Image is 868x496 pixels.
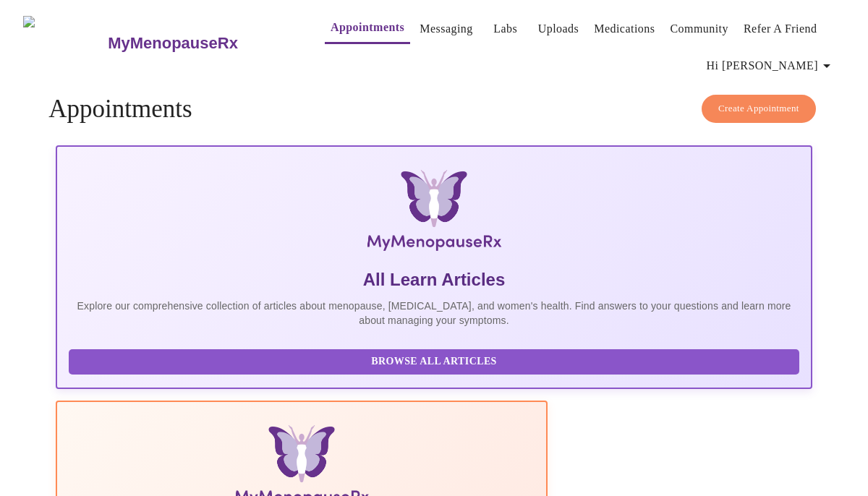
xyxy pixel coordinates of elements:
button: Labs [482,14,529,43]
button: Refer a Friend [738,14,823,43]
a: Browse All Articles [69,354,803,367]
img: MyMenopauseRx Logo [182,170,686,257]
span: Hi [PERSON_NAME] [707,56,835,76]
h5: All Learn Articles [69,268,799,291]
a: MyMenopauseRx [106,18,296,69]
a: Labs [493,19,517,39]
button: Uploads [532,14,585,43]
a: Refer a Friend [744,19,817,39]
span: Browse All Articles [83,353,785,371]
a: Medications [594,19,655,39]
h4: Appointments [48,95,820,124]
button: Create Appointment [702,95,816,123]
h3: MyMenopauseRx [108,34,238,53]
a: Appointments [331,17,404,38]
a: Community [670,19,728,39]
button: Community [664,14,734,43]
button: Messaging [414,14,478,43]
button: Browse All Articles [69,349,799,375]
a: Messaging [420,19,472,39]
p: Explore our comprehensive collection of articles about menopause, [MEDICAL_DATA], and women's hea... [69,299,799,328]
img: MyMenopauseRx Logo [23,16,106,70]
a: Uploads [538,19,579,39]
button: Appointments [325,13,410,44]
button: Hi [PERSON_NAME] [701,51,841,80]
span: Create Appointment [718,101,799,117]
button: Medications [588,14,660,43]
